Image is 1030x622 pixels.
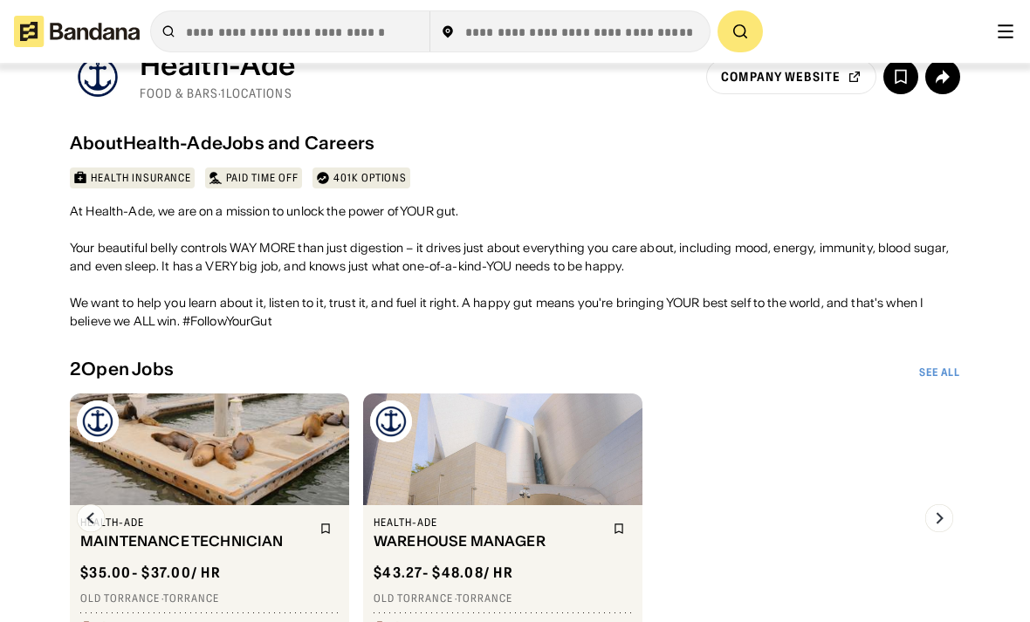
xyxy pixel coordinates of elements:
img: Bandana logotype [14,16,140,47]
div: Old Torrance · Torrance [80,591,339,605]
div: Health-Ade [374,516,602,530]
div: Food & Bars · 1 Locations [140,85,295,101]
img: Health-Ade logo [370,400,412,442]
div: WAREHOUSE MANAGER [374,533,602,550]
div: At Health-Ade, we are on a mission to unlock the power of YOUR gut. Your beautiful belly controls... [70,202,960,331]
div: Health-Ade [140,49,295,82]
div: MAINTENANCE TECHNICIAN [80,533,309,550]
div: company website [721,71,841,83]
div: 2 Open Jobs [70,359,174,379]
div: About [70,133,123,154]
div: 401k options [333,171,408,185]
div: Health-Ade [80,516,309,530]
div: Paid time off [226,171,298,185]
img: Left Arrow [77,504,105,532]
img: Right Arrow [925,504,953,532]
img: Health-Ade logo [77,400,119,442]
div: $ 35.00 - $37.00 / hr [80,564,221,582]
a: company website [706,59,876,94]
img: Health-Ade logo [70,49,126,105]
a: See All [919,366,960,379]
div: Old Torrance · Torrance [374,591,632,605]
div: Health insurance [91,171,191,185]
div: Health-Ade Jobs and Careers [123,133,374,154]
div: $ 43.27 - $48.08 / hr [374,564,513,582]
